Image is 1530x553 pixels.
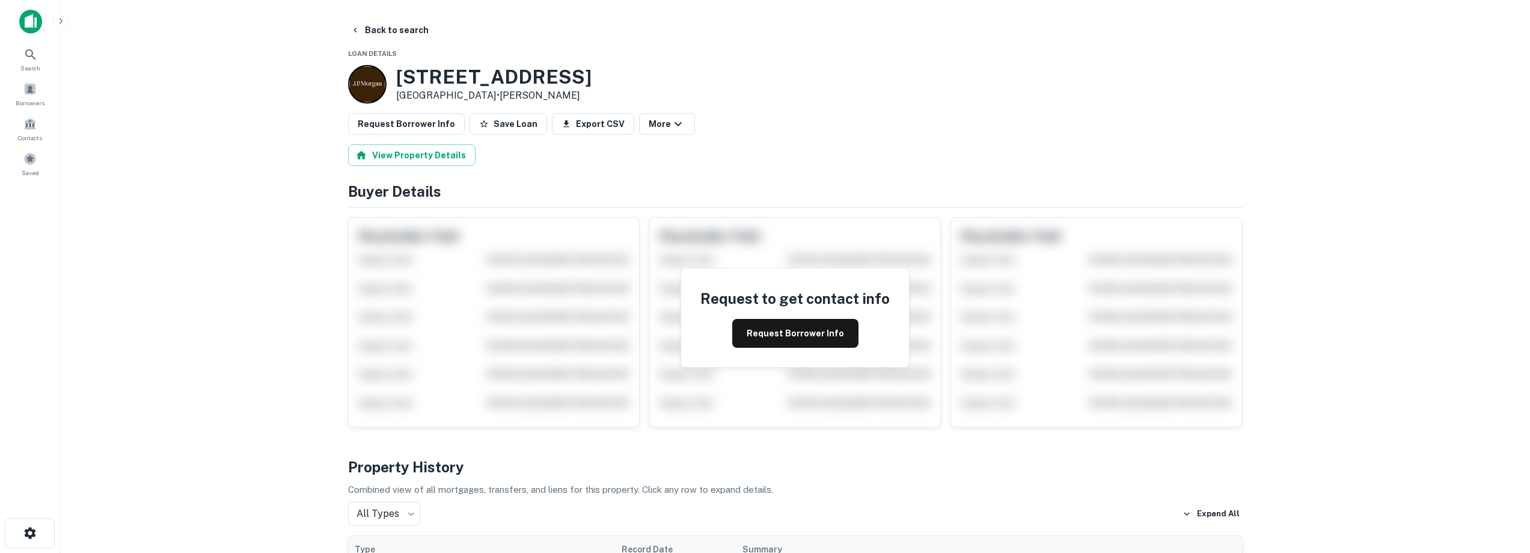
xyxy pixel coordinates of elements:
[348,483,1243,497] p: Combined view of all mortgages, transfers, and liens for this property. Click any row to expand d...
[348,502,420,526] div: All Types
[1180,505,1243,523] button: Expand All
[639,113,695,135] button: More
[470,113,547,135] button: Save Loan
[1470,457,1530,514] iframe: Chat Widget
[348,456,1243,478] h4: Property History
[18,133,42,143] span: Contacts
[552,113,634,135] button: Export CSV
[22,168,39,178] span: Saved
[348,50,397,57] span: Loan Details
[396,66,592,88] h3: [STREET_ADDRESS]
[348,113,465,135] button: Request Borrower Info
[20,63,40,73] span: Search
[396,88,592,103] p: [GEOGRAPHIC_DATA] •
[16,98,44,108] span: Borrowers
[4,78,57,110] a: Borrowers
[348,181,1243,202] h4: Buyer Details
[500,90,580,101] a: [PERSON_NAME]
[19,10,42,34] img: capitalize-icon.png
[4,147,57,180] a: Saved
[4,113,57,145] a: Contacts
[732,319,858,348] button: Request Borrower Info
[346,19,433,41] button: Back to search
[700,288,890,309] h4: Request to get contact info
[4,43,57,75] a: Search
[348,144,476,166] button: View Property Details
